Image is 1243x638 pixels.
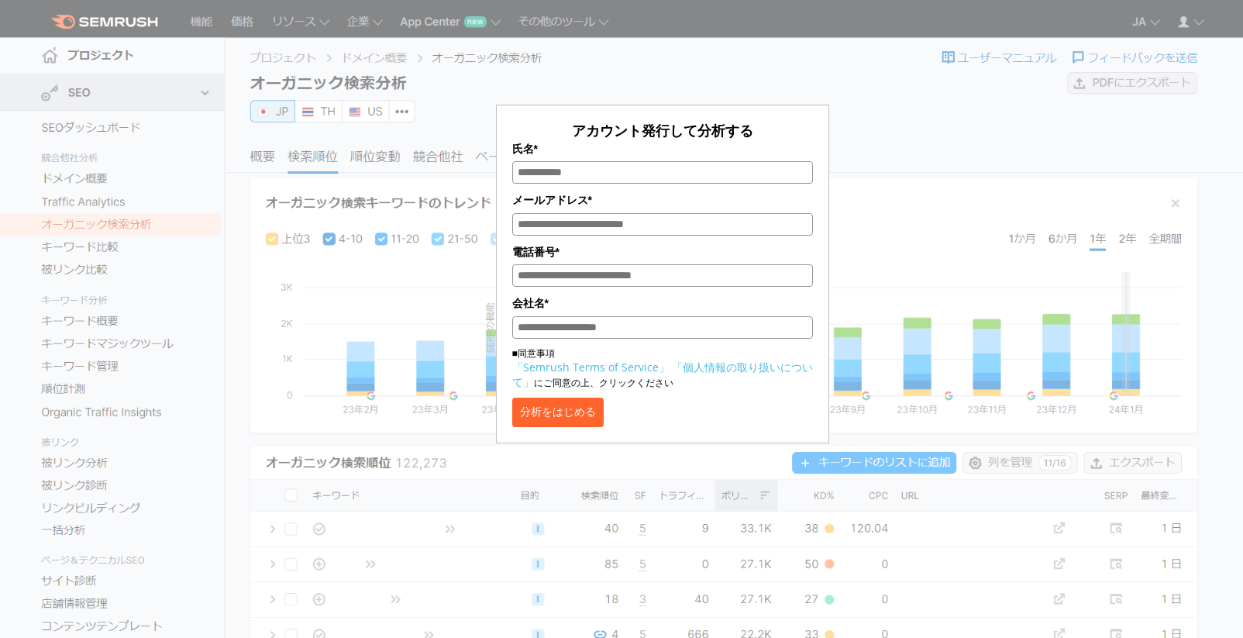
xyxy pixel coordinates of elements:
[512,360,813,389] a: 「個人情報の取り扱いについて」
[512,398,604,427] button: 分析をはじめる
[512,347,813,390] p: ■同意事項 にご同意の上、クリックください
[512,191,813,209] label: メールアドレス*
[512,360,670,374] a: 「Semrush Terms of Service」
[512,243,813,260] label: 電話番号*
[572,121,753,140] span: アカウント発行して分析する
